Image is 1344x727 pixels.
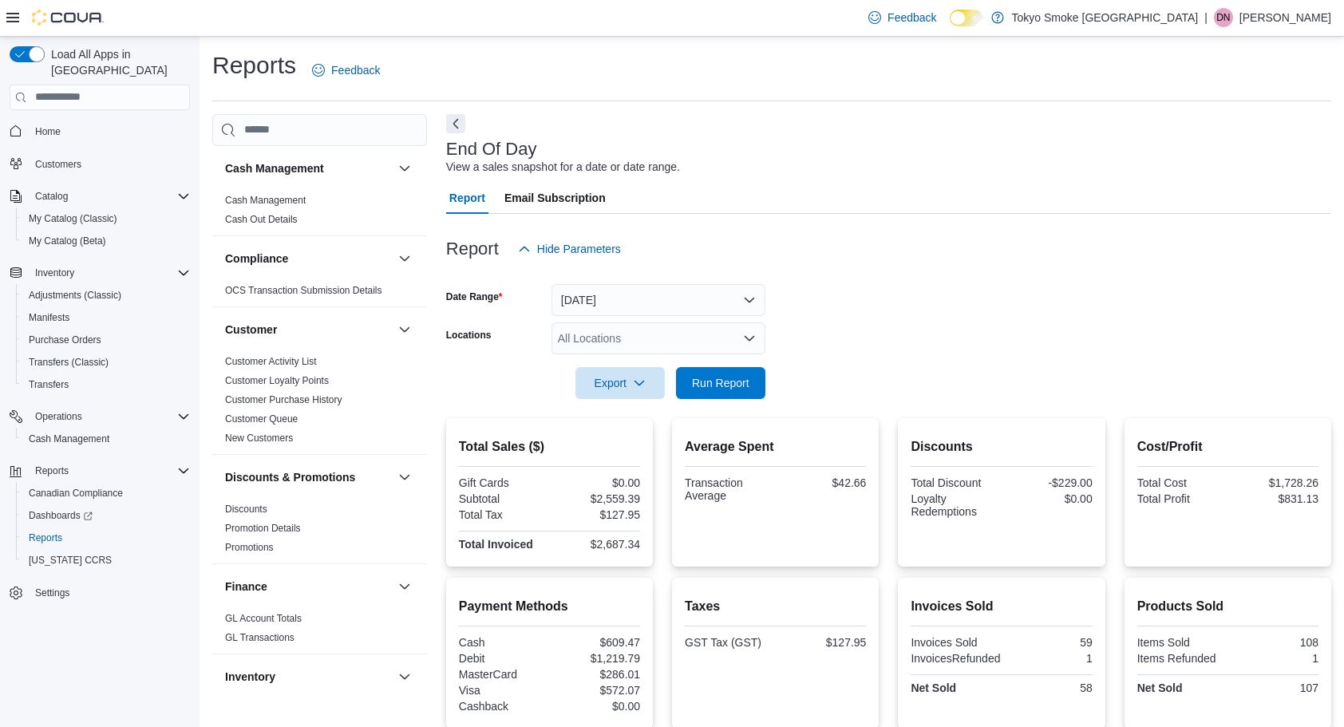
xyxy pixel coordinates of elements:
[16,207,196,230] button: My Catalog (Classic)
[1005,492,1093,505] div: $0.00
[552,476,640,489] div: $0.00
[16,230,196,252] button: My Catalog (Beta)
[29,433,109,445] span: Cash Management
[552,684,640,697] div: $572.07
[29,289,121,302] span: Adjustments (Classic)
[22,231,190,251] span: My Catalog (Beta)
[1005,682,1093,694] div: 58
[3,120,196,143] button: Home
[225,160,392,176] button: Cash Management
[29,407,190,426] span: Operations
[459,597,640,616] h2: Payment Methods
[212,191,427,235] div: Cash Management
[22,551,118,570] a: [US_STATE] CCRS
[225,413,298,425] span: Customer Queue
[887,10,936,26] span: Feedback
[225,251,392,267] button: Compliance
[225,433,293,444] a: New Customers
[29,583,190,603] span: Settings
[1137,682,1183,694] strong: Net Sold
[16,504,196,527] a: Dashboards
[212,49,296,81] h1: Reports
[225,214,298,225] a: Cash Out Details
[1137,437,1318,456] h2: Cost/Profit
[22,528,69,547] a: Reports
[29,407,89,426] button: Operations
[459,492,547,505] div: Subtotal
[29,187,74,206] button: Catalog
[225,213,298,226] span: Cash Out Details
[16,428,196,450] button: Cash Management
[685,597,866,616] h2: Taxes
[1012,8,1199,27] p: Tokyo Smoke [GEOGRAPHIC_DATA]
[29,461,190,480] span: Reports
[22,209,124,228] a: My Catalog (Classic)
[225,251,288,267] h3: Compliance
[225,541,274,554] span: Promotions
[29,356,109,369] span: Transfers (Classic)
[35,190,68,203] span: Catalog
[29,461,75,480] button: Reports
[22,308,76,327] a: Manifests
[1231,492,1318,505] div: $831.13
[225,669,392,685] button: Inventory
[459,476,547,489] div: Gift Cards
[225,631,294,644] span: GL Transactions
[225,469,355,485] h3: Discounts & Promotions
[35,587,69,599] span: Settings
[225,322,392,338] button: Customer
[16,482,196,504] button: Canadian Compliance
[22,484,190,503] span: Canadian Compliance
[16,329,196,351] button: Purchase Orders
[552,538,640,551] div: $2,687.34
[552,700,640,713] div: $0.00
[22,231,113,251] a: My Catalog (Beta)
[212,281,427,306] div: Compliance
[29,263,190,283] span: Inventory
[29,155,88,174] a: Customers
[459,700,547,713] div: Cashback
[29,487,123,500] span: Canadian Compliance
[743,332,756,345] button: Open list of options
[1231,682,1318,694] div: 107
[779,636,867,649] div: $127.95
[22,286,190,305] span: Adjustments (Classic)
[29,212,117,225] span: My Catalog (Classic)
[35,410,82,423] span: Operations
[225,523,301,534] a: Promotion Details
[32,10,104,26] img: Cova
[225,356,317,367] a: Customer Activity List
[22,308,190,327] span: Manifests
[3,460,196,482] button: Reports
[35,158,81,171] span: Customers
[1204,8,1208,27] p: |
[1216,8,1230,27] span: DN
[29,187,190,206] span: Catalog
[504,182,606,214] span: Email Subscription
[16,351,196,373] button: Transfers (Classic)
[225,542,274,553] a: Promotions
[225,612,302,625] span: GL Account Totals
[225,669,275,685] h3: Inventory
[911,437,1092,456] h2: Discounts
[395,249,414,268] button: Compliance
[779,476,867,489] div: $42.66
[29,554,112,567] span: [US_STATE] CCRS
[225,375,329,386] a: Customer Loyalty Points
[22,528,190,547] span: Reports
[1005,636,1093,649] div: 59
[552,492,640,505] div: $2,559.39
[446,114,465,133] button: Next
[22,330,190,350] span: Purchase Orders
[225,194,306,207] span: Cash Management
[3,152,196,176] button: Customers
[950,10,983,26] input: Dark Mode
[446,239,499,259] h3: Report
[35,464,69,477] span: Reports
[22,286,128,305] a: Adjustments (Classic)
[585,367,655,399] span: Export
[22,484,129,503] a: Canadian Compliance
[22,375,75,394] a: Transfers
[911,682,956,694] strong: Net Sold
[225,285,382,296] a: OCS Transaction Submission Details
